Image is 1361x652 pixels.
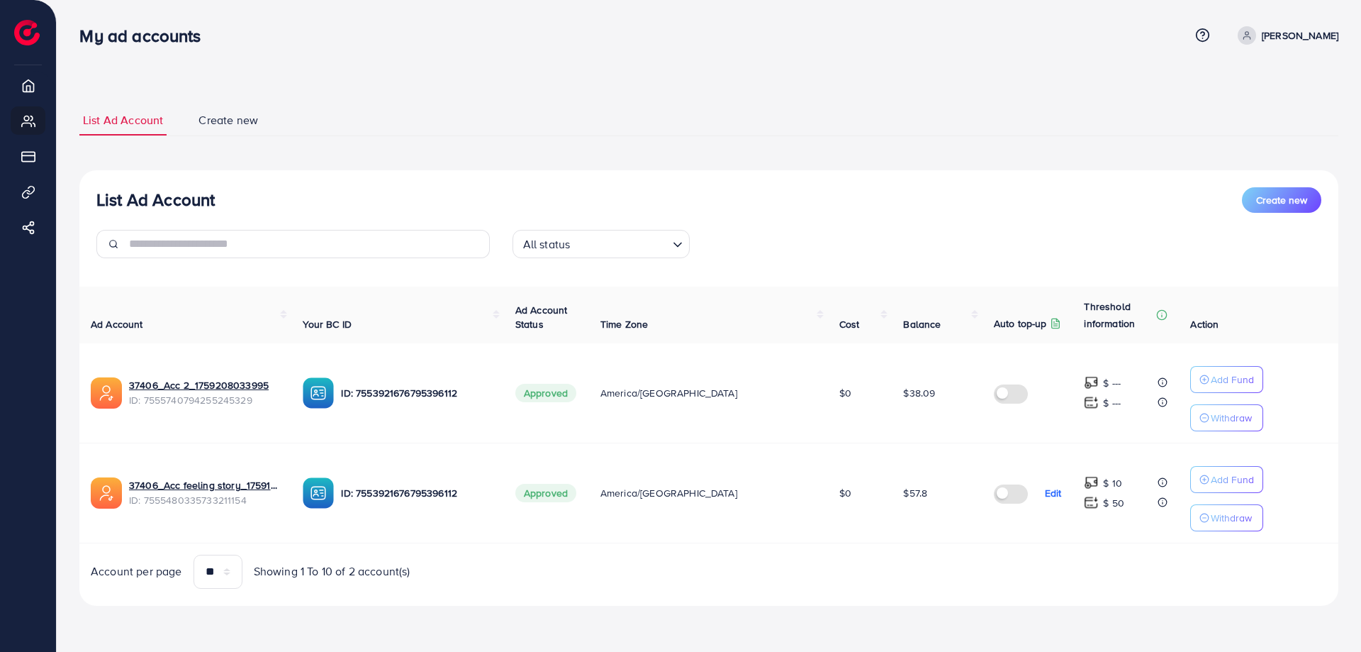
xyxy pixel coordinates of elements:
[1301,588,1350,641] iframe: Chat
[1103,494,1124,512] p: $ 50
[129,478,280,492] a: 37406_Acc feeling story_1759147422800
[903,386,935,400] span: $38.09
[1084,298,1153,332] p: Threshold information
[1190,366,1263,393] button: Add Fund
[600,486,737,500] span: America/[GEOGRAPHIC_DATA]
[1211,409,1252,426] p: Withdraw
[303,317,352,331] span: Your BC ID
[994,315,1047,332] p: Auto top-up
[91,477,122,509] img: ic-ads-acc.e4c84228.svg
[515,484,576,502] span: Approved
[91,377,122,409] img: ic-ads-acc.e4c84228.svg
[574,231,666,255] input: Search for option
[1103,394,1121,411] p: $ ---
[303,377,334,409] img: ic-ba-acc.ded83a64.svg
[1232,26,1338,45] a: [PERSON_NAME]
[198,112,258,128] span: Create new
[515,384,576,402] span: Approved
[513,230,690,258] div: Search for option
[1084,395,1099,410] img: top-up amount
[129,378,280,407] div: <span class='underline'>37406_Acc 2_1759208033995</span></br>7555740794255245329
[1084,475,1099,490] img: top-up amount
[1103,375,1121,392] p: $ ---
[129,378,269,392] a: 37406_Acc 2_1759208033995
[1084,375,1099,390] img: top-up amount
[1190,404,1263,431] button: Withdraw
[1211,371,1254,388] p: Add Fund
[1084,495,1099,510] img: top-up amount
[1262,27,1338,44] p: [PERSON_NAME]
[520,234,573,255] span: All status
[129,393,280,407] span: ID: 7555740794255245329
[79,26,212,46] h3: My ad accounts
[1045,485,1062,502] p: Edit
[515,303,568,331] span: Ad Account Status
[1256,193,1307,207] span: Create new
[903,317,941,331] span: Balance
[600,386,737,400] span: America/[GEOGRAPHIC_DATA]
[903,486,927,500] span: $57.8
[1190,466,1263,493] button: Add Fund
[839,317,860,331] span: Cost
[91,317,143,331] span: Ad Account
[83,112,163,128] span: List Ad Account
[96,189,215,210] h3: List Ad Account
[1190,317,1219,331] span: Action
[1190,504,1263,531] button: Withdraw
[839,486,851,500] span: $0
[341,485,492,502] p: ID: 7553921676795396112
[1242,187,1321,213] button: Create new
[303,477,334,509] img: ic-ba-acc.ded83a64.svg
[14,20,40,45] img: logo
[1211,471,1254,488] p: Add Fund
[600,317,648,331] span: Time Zone
[1211,509,1252,526] p: Withdraw
[91,563,182,580] span: Account per page
[129,478,280,507] div: <span class='underline'>37406_Acc feeling story_1759147422800</span></br>7555480335733211154
[254,563,410,580] span: Showing 1 To 10 of 2 account(s)
[129,493,280,507] span: ID: 7555480335733211154
[839,386,851,400] span: $0
[1103,475,1122,492] p: $ 10
[341,385,492,402] p: ID: 7553921676795396112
